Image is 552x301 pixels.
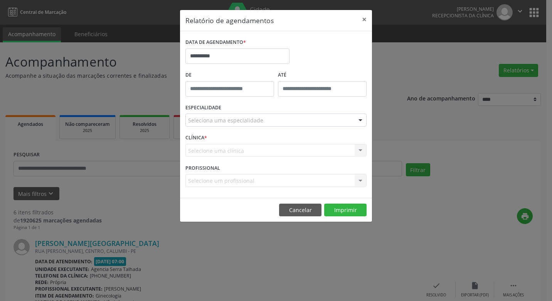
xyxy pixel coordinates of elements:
[185,132,207,144] label: CLÍNICA
[185,37,246,48] label: DATA DE AGENDAMENTO
[324,204,367,217] button: Imprimir
[185,15,274,25] h5: Relatório de agendamentos
[357,10,372,29] button: Close
[185,69,274,81] label: De
[278,69,367,81] label: ATÉ
[185,162,220,174] label: PROFISSIONAL
[279,204,321,217] button: Cancelar
[185,102,221,114] label: ESPECIALIDADE
[188,116,263,124] span: Seleciona uma especialidade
